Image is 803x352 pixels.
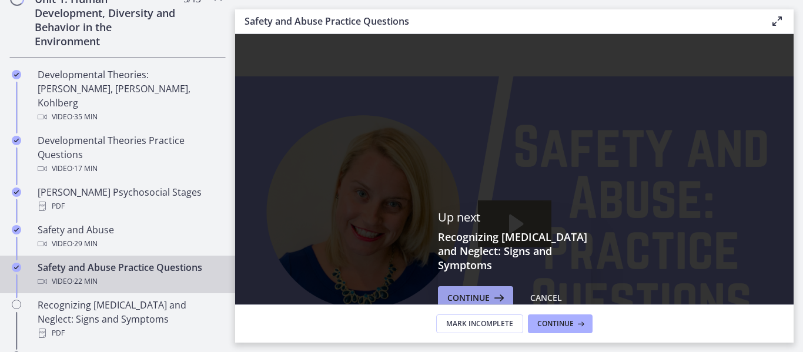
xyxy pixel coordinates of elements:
div: Recognizing [MEDICAL_DATA] and Neglect: Signs and Symptoms [38,298,221,340]
h3: Safety and Abuse Practice Questions [245,14,751,28]
i: Completed [12,187,21,197]
i: Completed [12,136,21,145]
span: · 29 min [72,237,98,251]
div: Developmental Theories Practice Questions [38,133,221,176]
span: · 35 min [72,110,98,124]
button: Continue [438,286,513,310]
span: Continue [537,319,574,328]
div: Video [38,237,221,251]
i: Completed [12,70,21,79]
i: Completed [12,263,21,272]
div: Cancel [530,291,562,305]
span: · 22 min [72,274,98,289]
button: Mark Incomplete [436,314,523,333]
button: Play Video: ctrtam1d06jc72h4rbsg.mp4 [243,166,316,213]
div: Video [38,110,221,124]
i: Completed [12,225,21,234]
div: PDF [38,199,221,213]
span: Mark Incomplete [446,319,513,328]
button: Continue [528,314,593,333]
div: [PERSON_NAME] Psychosocial Stages [38,185,221,213]
span: · 17 min [72,162,98,176]
h3: Recognizing [MEDICAL_DATA] and Neglect: Signs and Symptoms [438,230,591,272]
p: Up next [438,210,591,225]
div: Safety and Abuse [38,223,221,251]
button: Cancel [521,286,571,310]
div: PDF [38,326,221,340]
div: Video [38,162,221,176]
div: Video [38,274,221,289]
span: Continue [447,291,490,305]
div: Developmental Theories: [PERSON_NAME], [PERSON_NAME], Kohlberg [38,68,221,124]
div: Safety and Abuse Practice Questions [38,260,221,289]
